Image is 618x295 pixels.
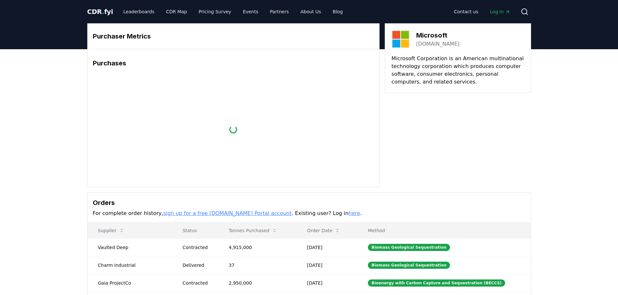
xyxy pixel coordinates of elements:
[238,6,263,17] a: Events
[297,256,358,274] td: [DATE]
[218,256,297,274] td: 37
[392,30,410,48] img: Microsoft-logo
[265,6,294,17] a: Partners
[177,227,213,234] p: Status
[485,6,515,17] a: Log in
[218,238,297,256] td: 4,915,000
[118,6,348,17] nav: Main
[163,210,292,216] a: sign up for a free [DOMAIN_NAME] Portal account
[218,274,297,292] td: 2,950,000
[118,6,160,17] a: Leaderboards
[297,238,358,256] td: [DATE]
[449,6,483,17] a: Contact us
[302,224,345,237] button: Order Date
[368,279,505,287] div: Bioenergy with Carbon Capture and Sequestration (BECCS)
[224,224,282,237] button: Tonnes Purchased
[449,6,515,17] nav: Main
[102,8,104,16] span: .
[183,244,213,251] div: Contracted
[93,31,374,41] h3: Purchaser Metrics
[348,210,360,216] a: here
[416,30,460,40] h3: Microsoft
[93,224,130,237] button: Supplier
[87,8,113,16] span: CDR fyi
[363,227,525,234] p: Method
[183,262,213,268] div: Delivered
[229,126,237,133] div: loading
[183,280,213,286] div: Contracted
[368,262,450,269] div: Biomass Geological Sequestration
[490,8,510,15] span: Log in
[297,274,358,292] td: [DATE]
[88,256,172,274] td: Charm Industrial
[93,198,526,208] h3: Orders
[161,6,192,17] a: CDR Map
[328,6,348,17] a: Blog
[295,6,326,17] a: About Us
[392,55,524,86] p: Microsoft Corporation is an American multinational technology corporation which produces computer...
[88,238,172,256] td: Vaulted Deep
[88,274,172,292] td: Gaia ProjectCo
[416,40,460,48] a: [DOMAIN_NAME]
[93,58,374,68] h3: Purchases
[87,7,113,16] a: CDR.fyi
[193,6,236,17] a: Pricing Survey
[368,244,450,251] div: Biomass Geological Sequestration
[93,210,526,217] p: For complete order history, . Existing user? Log in .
